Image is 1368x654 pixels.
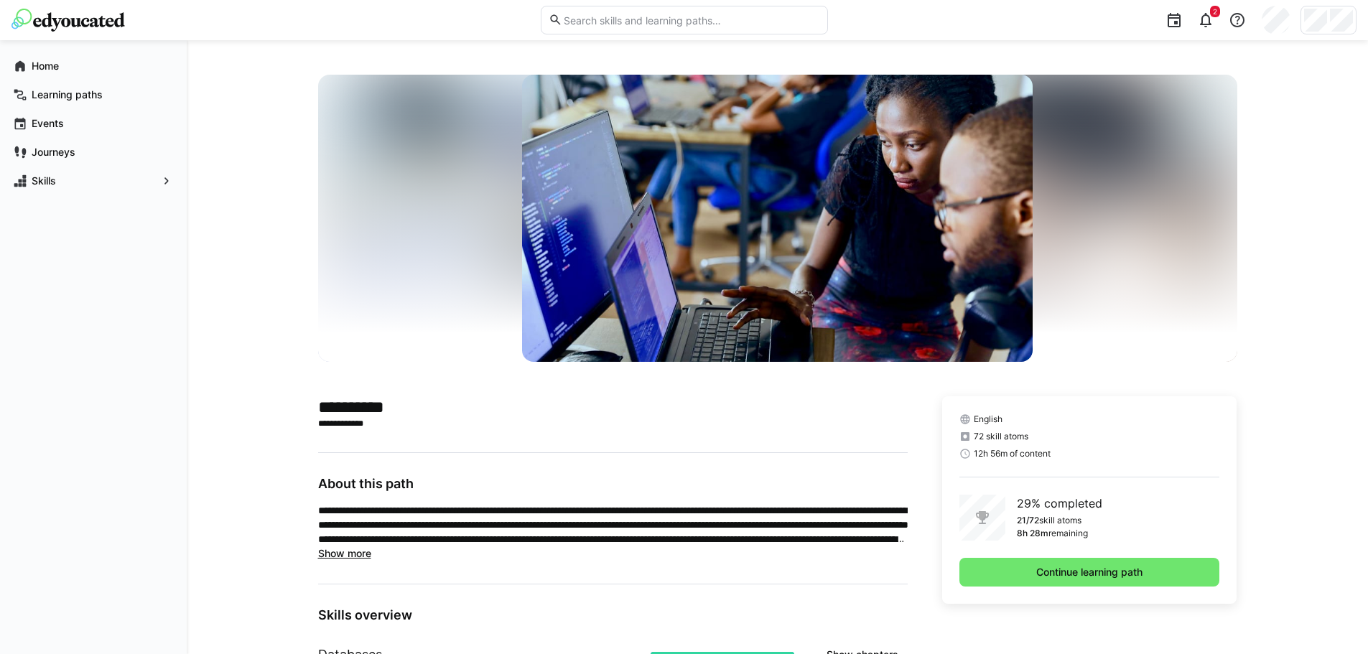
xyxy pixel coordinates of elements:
[974,414,1002,425] span: English
[1213,7,1217,16] span: 2
[974,448,1051,459] span: 12h 56m of content
[974,431,1028,442] span: 72 skill atoms
[562,14,819,27] input: Search skills and learning paths…
[318,547,371,559] span: Show more
[1039,515,1081,526] p: skill atoms
[1034,565,1145,579] span: Continue learning path
[1017,495,1102,512] p: 29% completed
[959,558,1220,587] button: Continue learning path
[318,476,908,492] h3: About this path
[1017,528,1048,539] p: 8h 28m
[318,607,908,623] h3: Skills overview
[1048,528,1088,539] p: remaining
[1017,515,1039,526] p: 21/72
